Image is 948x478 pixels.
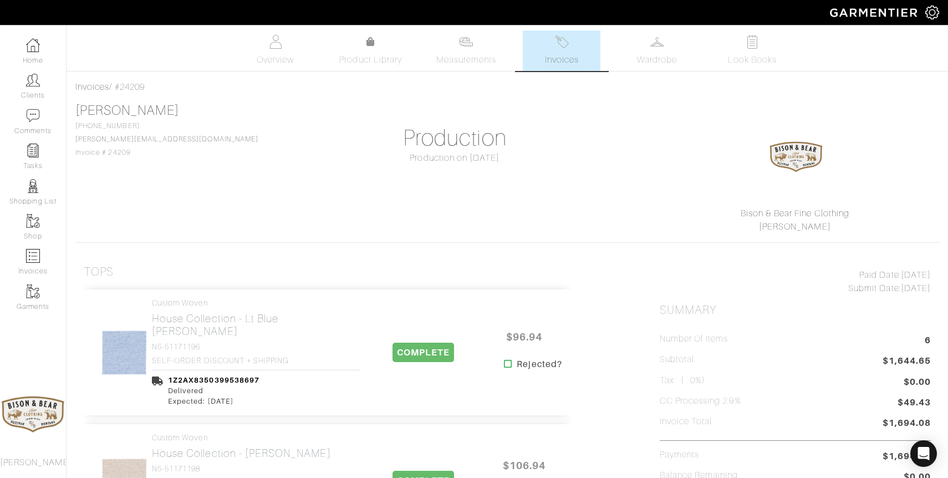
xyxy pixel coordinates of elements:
[26,73,40,87] img: clients-icon-6bae9207a08558b7cb47a8932f037763ab4055f8c8b6bfacd5dc20c3e0201464.png
[75,103,179,118] a: [PERSON_NAME]
[660,416,712,427] h5: Invoice Total
[660,268,931,295] div: [DATE] [DATE]
[910,440,937,467] div: Open Intercom Messenger
[152,298,360,308] h4: Custom Woven
[459,35,473,49] img: measurements-466bbee1fd09ba9460f595b01e5d73f9e2bff037440d3c8f018324cb6cdf7a4a.svg
[75,122,258,156] span: [PHONE_NUMBER] Invoice # 24209
[319,125,590,151] h1: Production
[491,454,557,477] span: $106.94
[728,53,777,67] span: Look Books
[883,450,931,463] span: $1,694.08
[75,80,939,94] div: / #24209
[660,354,694,365] h5: Subtotal
[768,129,824,185] img: 1yXh2HH4tuYUbdo6fnAe5gAv.png
[152,298,360,365] a: Custom Woven House Collection - Lt Blue [PERSON_NAME] N5-51171196 SELF-ORDER DISCOUNT + SHIPPING
[393,343,454,362] span: COMPLETE
[152,342,360,352] h4: N5-51171196
[427,30,506,71] a: Measurements
[660,450,699,460] h5: Payments
[26,144,40,157] img: reminder-icon-8004d30b9f0a5d33ae49ab947aed9ed385cf756f9e5892f1edd6e32f2345188e.png
[75,135,258,143] a: [PERSON_NAME][EMAIL_ADDRESS][DOMAIN_NAME]
[152,464,331,474] h4: N5-51171198
[237,30,314,71] a: Overview
[75,82,109,92] a: Invoices
[746,35,760,49] img: todo-9ac3debb85659649dc8f770b8b6100bb5dab4b48dedcbae339e5042a72dfd3cc.svg
[925,6,939,19] img: gear-icon-white-bd11855cb880d31180b6d7d6211b90ccbf57a29d726f0c71d8c61bd08dd39cc2.png
[257,53,294,67] span: Overview
[660,303,931,317] h2: Summary
[26,179,40,193] img: stylists-icon-eb353228a002819b7ec25b43dbf5f0378dd9e0616d9560372ff212230b889e62.png
[545,53,579,67] span: Invoices
[152,312,360,338] h2: House Collection - Lt Blue [PERSON_NAME]
[824,3,925,22] img: garmentier-logo-header-white-b43fb05a5012e4ada735d5af1a66efaba907eab6374d6393d1fbf88cb4ef424d.png
[268,35,282,49] img: basicinfo-40fd8af6dae0f16599ec9e87c0ef1c0a1fdea2edbe929e3d69a839185d80c458.svg
[491,325,557,349] span: $96.94
[152,356,360,365] h4: SELF-ORDER DISCOUNT + SHIPPING
[168,385,259,396] div: Delivered
[339,53,402,67] span: Product Library
[848,283,901,293] span: Submit Date:
[650,35,664,49] img: wardrobe-487a4870c1b7c33e795ec22d11cfc2ed9d08956e64fb3008fe2437562e282088.svg
[152,433,331,443] h4: Custom Woven
[517,358,562,371] strong: Rejected?
[741,209,849,218] a: Bison & Bear Fine Clothing
[660,334,728,344] h5: Number of Items
[26,38,40,52] img: dashboard-icon-dbcd8f5a0b271acd01030246c82b418ddd0df26cd7fceb0bd07c9910d44c42f6.png
[26,249,40,263] img: orders-icon-0abe47150d42831381b5fb84f609e132dff9fe21cb692f30cb5eec754e2cba89.png
[168,396,259,406] div: Expected: [DATE]
[101,329,147,376] img: UNvZeik1PriyYrU5vQEN5MaA
[925,334,931,349] span: 6
[523,30,600,71] a: Invoices
[26,109,40,123] img: comment-icon-a0a6a9ef722e966f86d9cbdc48e553b5cf19dbc54f86b18d962a5391bc8f6eb6.png
[883,416,931,431] span: $1,694.08
[713,30,791,71] a: Look Books
[84,265,114,279] h3: Tops
[26,284,40,298] img: garments-icon-b7da505a4dc4fd61783c78ac3ca0ef83fa9d6f193b1c9dc38574b1d14d53ca28.png
[759,222,831,232] a: [PERSON_NAME]
[152,447,331,460] h2: House Collection - [PERSON_NAME]
[859,270,901,280] span: Paid Date:
[883,354,931,369] span: $1,644.65
[660,396,741,406] h5: CC Processing 2.9%
[904,375,931,389] span: $0.00
[555,35,569,49] img: orders-27d20c2124de7fd6de4e0e44c1d41de31381a507db9b33961299e4e07d508b8c.svg
[319,151,590,165] div: Production on [DATE]
[898,396,931,411] span: $49.43
[637,53,677,67] span: Wardrobe
[168,376,259,384] a: 1Z2AX8350399538697
[618,30,696,71] a: Wardrobe
[436,53,497,67] span: Measurements
[660,375,706,386] h5: Tax ( : 0%)
[26,214,40,228] img: garments-icon-b7da505a4dc4fd61783c78ac3ca0ef83fa9d6f193b1c9dc38574b1d14d53ca28.png
[332,35,410,67] a: Product Library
